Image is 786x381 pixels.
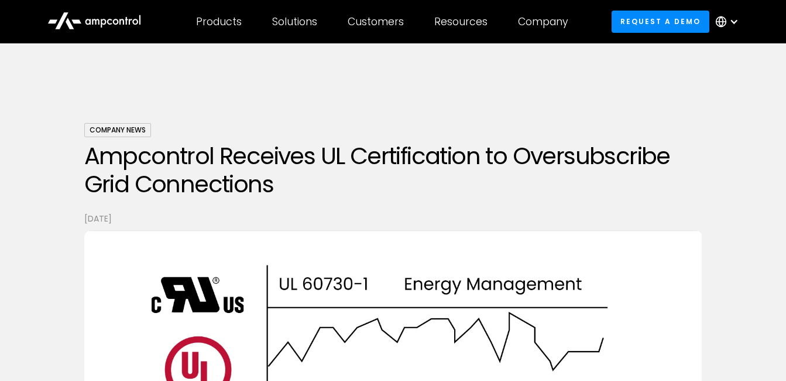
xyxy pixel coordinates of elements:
p: [DATE] [84,212,702,225]
h1: Ampcontrol Receives UL Certification to Oversubscribe Grid Connections [84,142,702,198]
div: Resources [434,15,488,28]
div: Products [196,15,242,28]
div: Company [518,15,568,28]
div: Solutions [272,15,317,28]
a: Request a demo [612,11,710,32]
div: Company News [84,123,151,137]
div: Customers [348,15,404,28]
